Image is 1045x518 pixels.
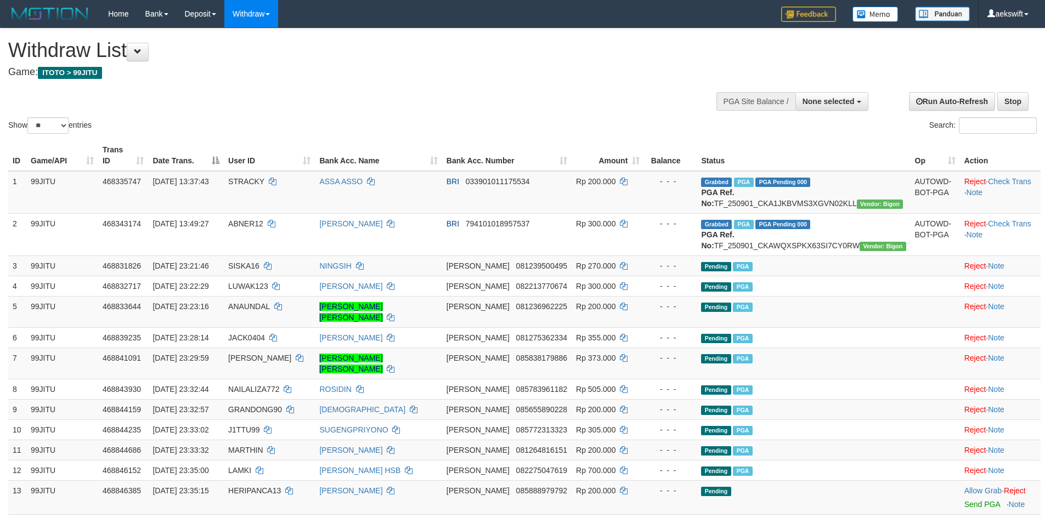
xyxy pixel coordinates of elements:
span: Marked by aekford [733,354,752,363]
div: - - - [648,404,692,415]
th: User ID: activate to sort column ascending [224,140,315,171]
a: [PERSON_NAME] [PERSON_NAME] [319,354,382,373]
a: Send PGA [964,500,1000,509]
span: Copy 081239500495 to clipboard [516,261,567,270]
b: PGA Ref. No: [701,188,734,208]
label: Search: [929,117,1037,134]
h4: Game: [8,67,686,78]
img: Feedback.jpg [781,7,836,22]
span: Marked by aekford [733,385,752,395]
a: ROSIDIN [319,385,351,394]
td: 99JITU [26,348,98,379]
span: Copy 033901011175534 to clipboard [466,177,530,186]
span: Pending [701,385,731,395]
span: 468844686 [103,446,141,454]
td: 99JITU [26,296,98,327]
span: LAMKI [228,466,251,475]
th: Bank Acc. Number: activate to sort column ascending [442,140,572,171]
span: Marked by aekford [733,334,752,343]
img: MOTION_logo.png [8,5,92,22]
div: - - - [648,445,692,456]
span: [DATE] 13:49:27 [152,219,208,228]
span: 468841091 [103,354,141,362]
td: · [960,296,1041,327]
a: Reject [964,302,986,311]
span: J1TTU99 [228,425,260,434]
span: ANAUNDAL [228,302,270,311]
span: Rp 700.000 [576,466,615,475]
span: [DATE] 23:28:14 [152,333,208,342]
span: 468833644 [103,302,141,311]
span: 468844159 [103,405,141,414]
span: 468343174 [103,219,141,228]
img: panduan.png [915,7,970,21]
span: [PERSON_NAME] [447,261,510,270]
div: - - - [648,465,692,476]
td: · [960,255,1041,276]
span: Pending [701,303,731,312]
td: 99JITU [26,460,98,480]
span: [DATE] 23:33:02 [152,425,208,434]
span: Copy 794101018957537 to clipboard [466,219,530,228]
span: Rp 270.000 [576,261,615,270]
select: Showentries [27,117,69,134]
a: [PERSON_NAME] [319,333,382,342]
div: - - - [648,260,692,271]
td: 99JITU [26,276,98,296]
span: HERIPANCA13 [228,486,281,495]
span: Vendor URL: https://checkout31.1velocity.biz [857,200,903,209]
td: 10 [8,419,26,440]
th: Status [697,140,910,171]
span: Grabbed [701,220,732,229]
span: Pending [701,406,731,415]
th: Trans ID: activate to sort column ascending [98,140,149,171]
span: [DATE] 23:35:00 [152,466,208,475]
td: · [960,480,1041,514]
td: · [960,440,1041,460]
span: Copy 082213770674 to clipboard [516,282,567,291]
span: Grabbed [701,178,732,187]
td: · [960,399,1041,419]
span: [PERSON_NAME] [447,466,510,475]
a: Note [967,230,983,239]
a: [PERSON_NAME] [PERSON_NAME] [319,302,382,322]
a: Note [988,425,1004,434]
th: Bank Acc. Name: activate to sort column ascending [315,140,442,171]
td: TF_250901_CKAWQXSPKX63SI7CY0RW [697,213,910,255]
a: Check Trans [988,219,1031,228]
span: Marked by aekford [733,446,752,456]
span: Pending [701,334,731,343]
td: AUTOWD-BOT-PGA [911,213,960,255]
div: - - - [648,332,692,343]
a: Reject [964,177,986,186]
span: Copy 085888979792 to clipboard [516,486,567,495]
a: Note [967,188,983,197]
span: Pending [701,282,731,292]
td: · [960,327,1041,348]
a: Note [988,446,1004,454]
h1: Withdraw List [8,39,686,61]
a: Check Trans [988,177,1031,186]
span: None selected [803,97,855,106]
span: STRACKY [228,177,264,186]
td: · [960,348,1041,379]
a: Reject [964,425,986,434]
a: Reject [964,282,986,291]
img: Button%20Memo.svg [852,7,899,22]
div: - - - [648,176,692,187]
span: 468846385 [103,486,141,495]
span: [PERSON_NAME] [447,302,510,311]
div: - - - [648,485,692,496]
a: Note [988,466,1004,475]
a: Reject [964,385,986,394]
div: - - - [648,424,692,435]
td: · · [960,213,1041,255]
th: Amount: activate to sort column ascending [572,140,644,171]
span: Pending [701,466,731,476]
span: [PERSON_NAME] [447,486,510,495]
td: 7 [8,348,26,379]
span: Rp 200.000 [576,405,615,414]
a: Note [1009,500,1025,509]
span: [PERSON_NAME] [447,333,510,342]
div: - - - [648,218,692,229]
